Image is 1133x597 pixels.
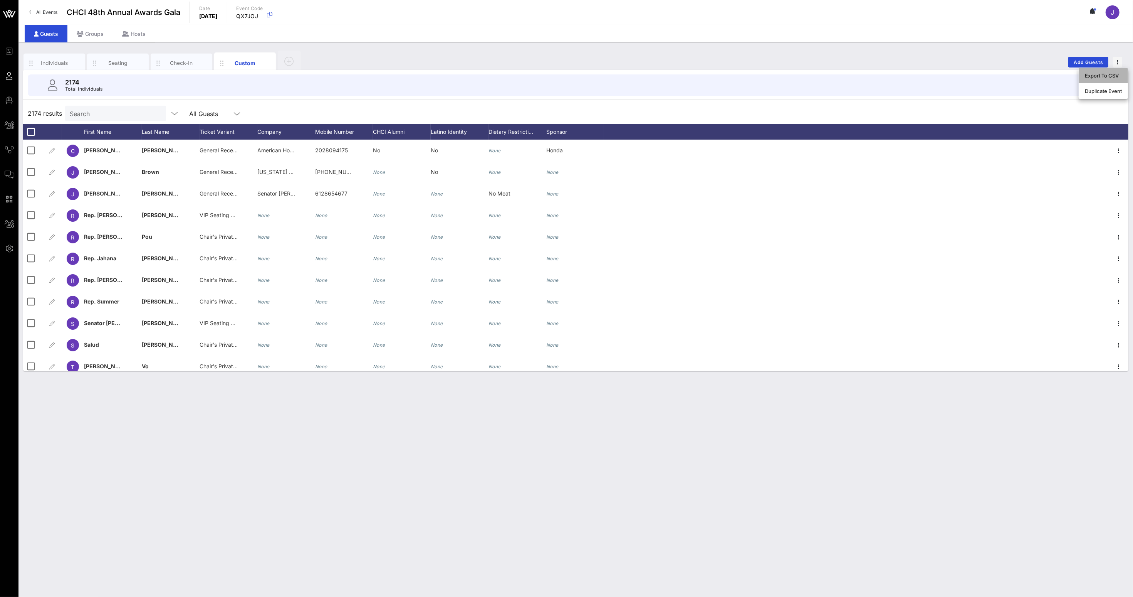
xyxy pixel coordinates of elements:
[546,147,563,153] span: Honda
[142,233,152,240] span: Pou
[315,212,327,218] i: None
[84,320,151,326] span: Senator [PERSON_NAME]
[71,191,74,197] span: J
[1073,59,1104,65] span: Add Guests
[84,124,142,140] div: First Name
[142,212,187,218] span: [PERSON_NAME]
[257,256,270,261] i: None
[431,299,443,305] i: None
[488,320,501,326] i: None
[315,277,327,283] i: None
[71,299,75,305] span: R
[200,169,246,175] span: General Reception
[315,320,327,326] i: None
[315,169,363,175] span: [PHONE_NUMBER]
[71,256,75,262] span: R
[488,364,501,369] i: None
[71,148,75,154] span: C
[373,364,385,369] i: None
[431,256,443,261] i: None
[200,320,299,326] span: VIP Seating & Chair's Private Reception
[101,59,135,67] div: Seating
[257,299,270,305] i: None
[373,212,385,218] i: None
[84,255,116,261] span: Rep. Jahana
[488,148,501,153] i: None
[37,59,72,67] div: Individuals
[431,234,443,240] i: None
[431,212,443,218] i: None
[200,363,263,369] span: Chair's Private Reception
[67,7,180,18] span: CHCI 48th Annual Awards Gala
[257,320,270,326] i: None
[315,190,347,197] span: 6128654677
[431,147,438,153] span: No
[488,299,501,305] i: None
[257,342,270,348] i: None
[164,59,199,67] div: Check-In
[315,256,327,261] i: None
[189,110,218,117] div: All Guests
[84,363,129,369] span: [PERSON_NAME]
[546,342,559,348] i: None
[373,124,431,140] div: CHCI Alumni
[84,147,129,153] span: [PERSON_NAME]
[200,190,246,197] span: General Reception
[237,5,263,12] p: Event Code
[142,169,159,175] span: Brown
[113,25,155,42] div: Hosts
[71,320,75,327] span: S
[546,320,559,326] i: None
[315,124,373,140] div: Mobile Number
[315,299,327,305] i: None
[237,12,263,20] p: QX7JOJ
[65,85,103,93] p: Total Individuals
[431,320,443,326] i: None
[546,212,559,218] i: None
[84,277,143,283] span: Rep. [PERSON_NAME]
[431,191,443,197] i: None
[28,109,62,118] span: 2174 results
[200,255,263,261] span: Chair's Private Reception
[142,341,187,348] span: [PERSON_NAME]
[200,298,263,305] span: Chair's Private Reception
[1085,88,1122,94] div: Duplicate Event
[546,277,559,283] i: None
[315,147,348,153] span: 2028094175
[488,169,501,175] i: None
[142,320,187,326] span: [PERSON_NAME]
[142,277,187,283] span: [PERSON_NAME]
[546,234,559,240] i: None
[228,59,262,67] div: Custom
[71,342,75,349] span: S
[142,190,187,197] span: [PERSON_NAME]
[488,342,501,348] i: None
[546,191,559,197] i: None
[200,277,263,283] span: Chair's Private Reception
[200,212,299,218] span: VIP Seating & Chair's Private Reception
[142,298,187,305] span: [PERSON_NAME]
[84,190,129,197] span: [PERSON_NAME]
[431,124,488,140] div: Latino Identity
[315,234,327,240] i: None
[257,212,270,218] i: None
[84,298,119,305] span: Rep. Summer
[1068,57,1108,67] button: Add Guests
[373,320,385,326] i: None
[1085,73,1122,79] div: Export To CSV
[142,124,200,140] div: Last Name
[257,147,338,153] span: American Honda Motor Co., Inc.
[373,256,385,261] i: None
[373,169,385,175] i: None
[200,147,246,153] span: General Reception
[373,147,380,153] span: No
[142,255,187,261] span: [PERSON_NAME]
[1106,5,1120,19] div: J
[84,233,143,240] span: Rep. [PERSON_NAME]
[488,124,546,140] div: Dietary Restricti…
[546,169,559,175] i: None
[431,364,443,369] i: None
[25,6,62,19] a: All Events
[67,25,113,42] div: Groups
[1111,8,1115,16] span: J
